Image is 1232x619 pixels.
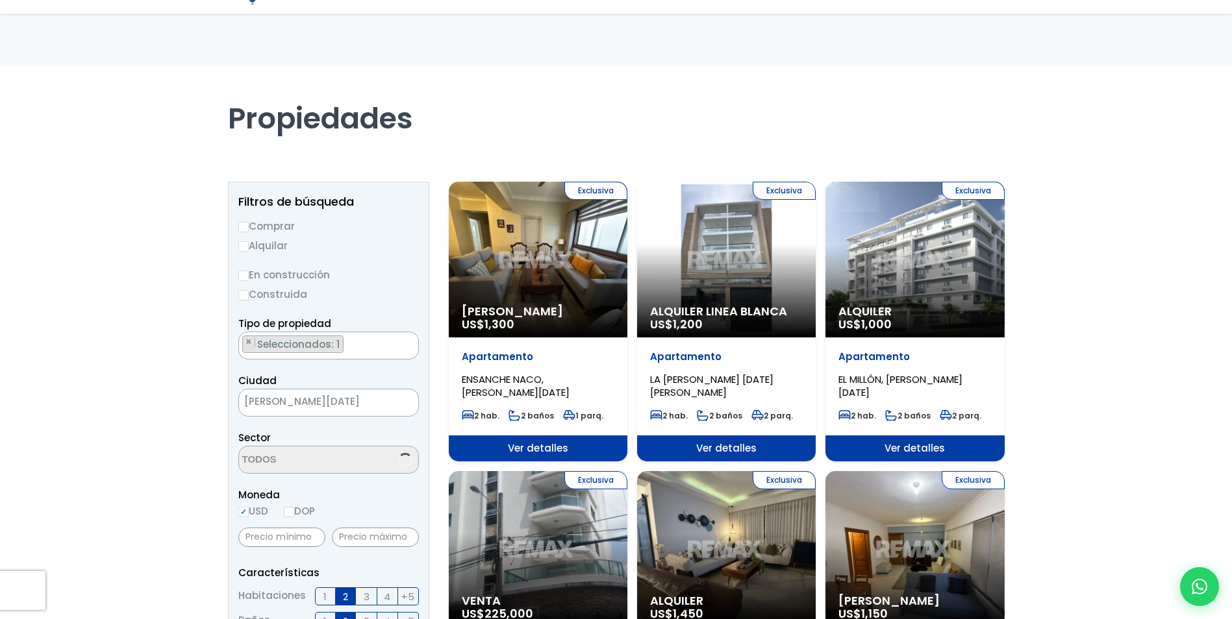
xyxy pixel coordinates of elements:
[228,65,1005,136] h1: Propiedades
[238,218,419,234] label: Comprar
[239,332,246,360] textarea: Search
[650,350,803,363] p: Apartamento
[243,336,255,348] button: Remove item
[838,372,962,399] span: EL MILLÓN, [PERSON_NAME][DATE]
[256,337,343,351] span: Seleccionados: 1
[673,316,703,332] span: 1,200
[564,471,627,489] span: Exclusiva
[245,336,252,348] span: ×
[238,587,306,605] span: Habitaciones
[825,435,1004,461] span: Ver detalles
[238,389,419,417] span: SANTO DOMINGO DE GUZMÁN
[238,237,419,254] label: Alquilar
[238,528,325,547] input: Precio mínimo
[399,397,405,409] span: ×
[462,316,514,332] span: US$
[462,594,614,607] span: Venta
[838,350,991,363] p: Apartamento
[401,589,414,605] span: +5
[238,317,331,330] span: Tipo de propiedad
[838,316,892,332] span: US$
[238,503,268,519] label: USD
[650,410,688,421] span: 2 hab.
[284,507,294,517] input: DOP
[838,594,991,607] span: [PERSON_NAME]
[343,589,348,605] span: 2
[697,410,742,421] span: 2 baños
[405,336,411,348] span: ×
[885,410,931,421] span: 2 baños
[323,589,327,605] span: 1
[449,182,627,461] a: Exclusiva [PERSON_NAME] US$1,300 Apartamento ENSANCHE NACO, [PERSON_NAME][DATE] 2 hab. 2 baños 1 ...
[462,410,499,421] span: 2 hab.
[484,316,514,332] span: 1,300
[838,410,876,421] span: 2 hab.
[238,374,277,387] span: Ciudad
[386,393,405,413] button: Remove all items
[462,305,614,318] span: [PERSON_NAME]
[509,410,554,421] span: 2 baños
[650,594,803,607] span: Alquiler
[462,372,570,399] span: ENSANCHE NACO, [PERSON_NAME][DATE]
[239,446,365,474] textarea: Search
[650,372,773,399] span: LA [PERSON_NAME] [DATE][PERSON_NAME]
[637,435,816,461] span: Ver detalles
[564,182,627,200] span: Exclusiva
[650,305,803,318] span: Alquiler Linea Blanca
[238,507,249,517] input: USD
[332,528,419,547] input: Precio máximo
[242,335,344,353] li: APARTAMENTO
[238,241,249,252] input: Alquilar
[751,410,793,421] span: 2 parq.
[404,335,412,348] button: Remove all items
[942,471,1005,489] span: Exclusiva
[462,350,614,363] p: Apartamento
[238,564,419,581] p: Características
[384,589,390,605] span: 4
[861,316,892,332] span: 1,000
[238,431,271,444] span: Sector
[238,195,419,208] h2: Filtros de búsqueda
[942,182,1005,200] span: Exclusiva
[825,182,1004,461] a: Exclusiva Alquiler US$1,000 Apartamento EL MILLÓN, [PERSON_NAME][DATE] 2 hab. 2 baños 2 parq. Ver...
[238,286,419,302] label: Construida
[238,487,419,503] span: Moneda
[364,589,370,605] span: 3
[238,290,249,300] input: Construida
[650,316,703,332] span: US$
[238,267,419,283] label: En construcción
[449,435,627,461] span: Ver detalles
[239,393,386,411] span: SANTO DOMINGO DE GUZMÁN
[838,305,991,318] span: Alquiler
[238,222,249,232] input: Comprar
[238,271,249,281] input: En construcción
[284,503,315,519] label: DOP
[940,410,981,421] span: 2 parq.
[753,182,816,200] span: Exclusiva
[563,410,603,421] span: 1 parq.
[753,471,816,489] span: Exclusiva
[637,182,816,461] a: Exclusiva Alquiler Linea Blanca US$1,200 Apartamento LA [PERSON_NAME] [DATE][PERSON_NAME] 2 hab. ...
